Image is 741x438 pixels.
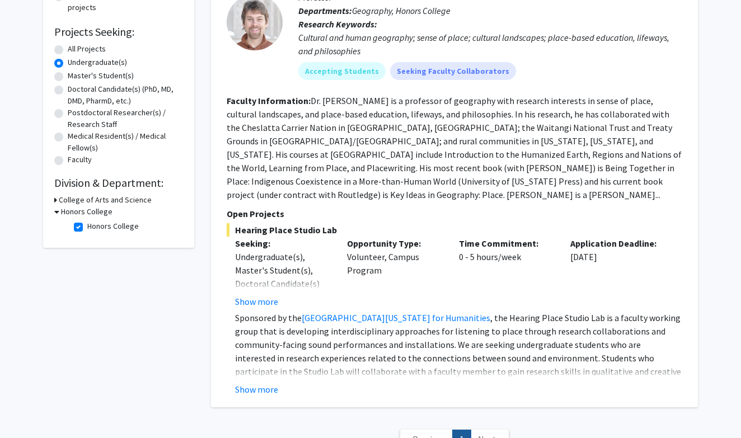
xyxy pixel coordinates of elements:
div: Cultural and human geography; sense of place; cultural landscapes; place-based education, lifeway... [298,31,682,58]
h3: Honors College [61,206,112,218]
p: Time Commitment: [459,237,554,250]
p: Open Projects [227,207,682,220]
div: Volunteer, Campus Program [339,237,451,308]
label: Doctoral Candidate(s) (PhD, MD, DMD, PharmD, etc.) [68,83,183,107]
button: Show more [235,295,278,308]
b: Faculty Information: [227,95,311,106]
b: Departments: [298,5,352,16]
fg-read-more: Dr. [PERSON_NAME] is a professor of geography with research interests in sense of place, cultural... [227,95,682,200]
label: Faculty [68,154,92,166]
span: Geography, Honors College [352,5,451,16]
label: Medical Resident(s) / Medical Fellow(s) [68,130,183,154]
label: Master's Student(s) [68,70,134,82]
p: Opportunity Type: [347,237,442,250]
span: Hearing Place Studio Lab [227,223,682,237]
p: Seeking: [235,237,330,250]
label: Honors College [87,220,139,232]
div: 0 - 5 hours/week [451,237,562,308]
label: Postdoctoral Researcher(s) / Research Staff [68,107,183,130]
p: Application Deadline: [570,237,665,250]
div: Undergraduate(s), Master's Student(s), Doctoral Candidate(s) (PhD, MD, DMD, PharmD, etc.) [235,250,330,317]
h2: Division & Department: [54,176,183,190]
mat-chip: Seeking Faculty Collaborators [390,62,516,80]
button: Show more [235,383,278,396]
a: [GEOGRAPHIC_DATA][US_STATE] for Humanities [302,312,490,323]
h2: Projects Seeking: [54,25,183,39]
h3: College of Arts and Science [59,194,152,206]
iframe: Chat [8,388,48,430]
label: All Projects [68,43,106,55]
label: Undergraduate(s) [68,56,127,68]
b: Research Keywords: [298,18,377,30]
mat-chip: Accepting Students [298,62,386,80]
div: [DATE] [562,237,674,308]
p: Sponsored by the , the Hearing Place Studio Lab is a faculty working group that is developing int... [235,311,682,432]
